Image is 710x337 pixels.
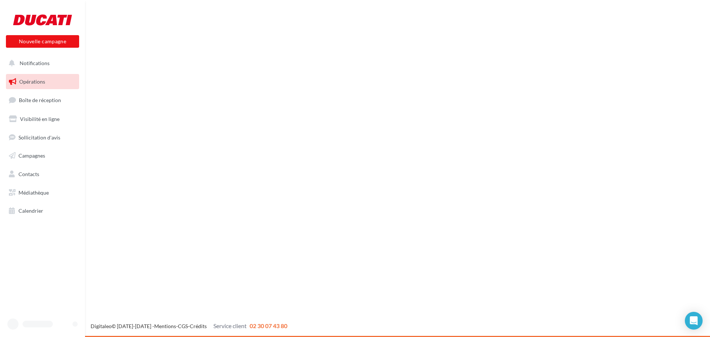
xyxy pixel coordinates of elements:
[18,152,45,159] span: Campagnes
[19,97,61,103] span: Boîte de réception
[190,323,207,329] a: Crédits
[91,323,112,329] a: Digitaleo
[18,134,60,140] span: Sollicitation d'avis
[4,130,81,145] a: Sollicitation d'avis
[4,55,78,71] button: Notifications
[91,323,287,329] span: © [DATE]-[DATE] - - -
[4,166,81,182] a: Contacts
[4,203,81,219] a: Calendrier
[4,148,81,164] a: Campagnes
[19,78,45,85] span: Opérations
[18,208,43,214] span: Calendrier
[4,185,81,200] a: Médiathèque
[154,323,176,329] a: Mentions
[250,322,287,329] span: 02 30 07 43 80
[20,60,50,66] span: Notifications
[685,312,703,330] div: Open Intercom Messenger
[178,323,188,329] a: CGS
[4,74,81,90] a: Opérations
[4,92,81,108] a: Boîte de réception
[213,322,247,329] span: Service client
[6,35,79,48] button: Nouvelle campagne
[4,111,81,127] a: Visibilité en ligne
[18,171,39,177] span: Contacts
[20,116,60,122] span: Visibilité en ligne
[18,189,49,196] span: Médiathèque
